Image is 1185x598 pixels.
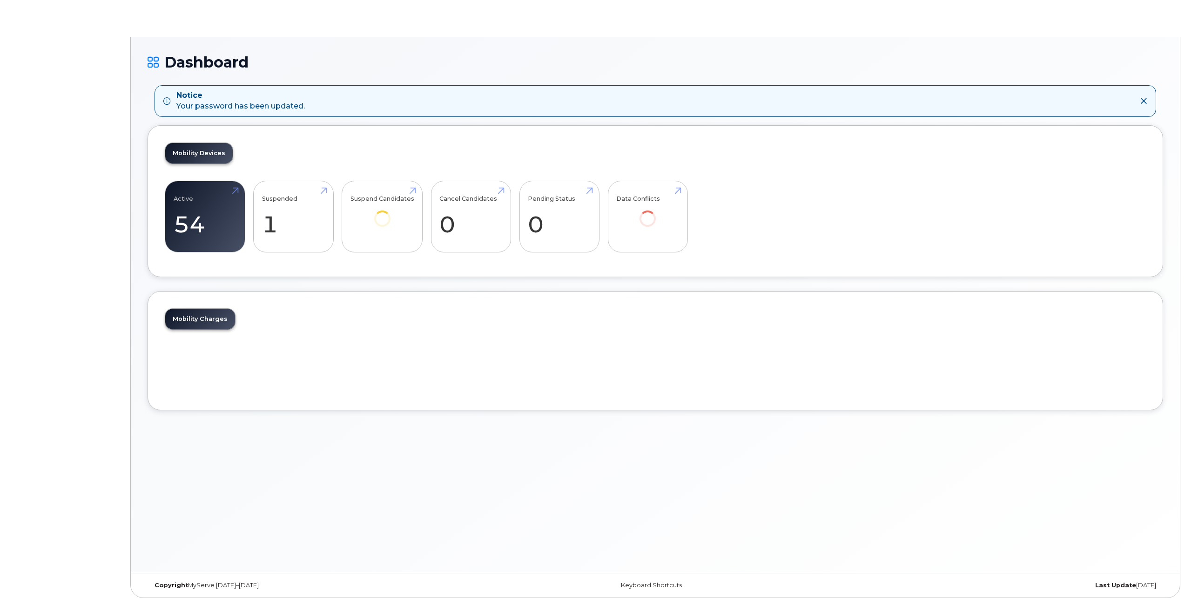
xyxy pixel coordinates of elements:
a: Suspended 1 [262,186,325,247]
strong: Last Update [1095,582,1136,589]
a: Cancel Candidates 0 [439,186,502,247]
strong: Notice [176,90,305,101]
a: Mobility Charges [165,309,235,329]
a: Pending Status 0 [528,186,591,247]
a: Mobility Devices [165,143,233,163]
div: Your password has been updated. [176,90,305,112]
div: [DATE] [825,582,1163,589]
a: Data Conflicts [616,186,679,239]
a: Keyboard Shortcuts [621,582,682,589]
strong: Copyright [155,582,188,589]
h1: Dashboard [148,54,1163,70]
div: MyServe [DATE]–[DATE] [148,582,486,589]
a: Active 54 [174,186,236,247]
a: Suspend Candidates [350,186,414,239]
